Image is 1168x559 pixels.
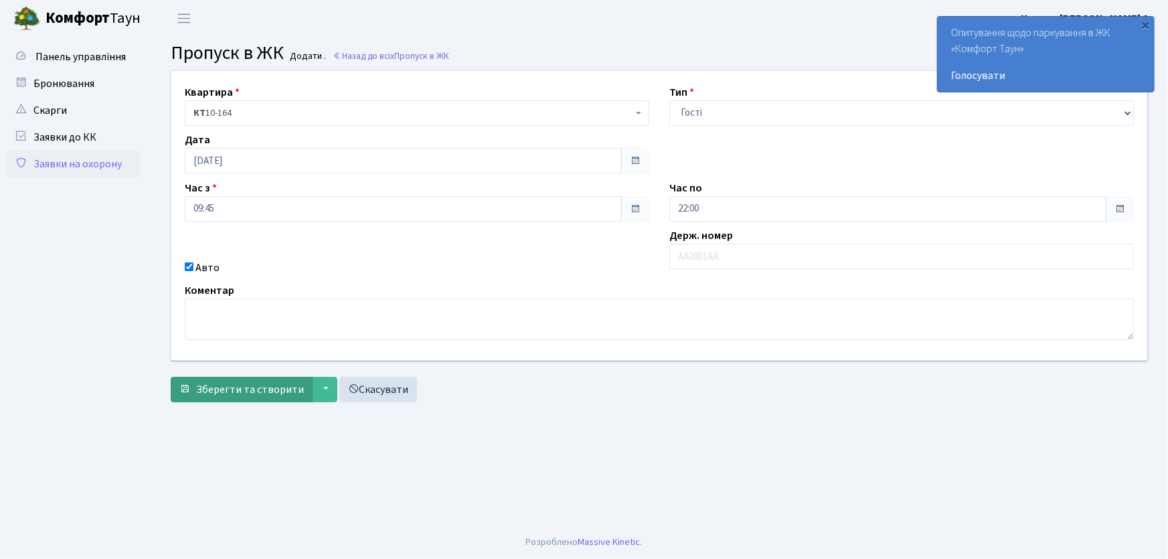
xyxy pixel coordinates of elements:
a: Заявки до КК [7,124,141,151]
a: Панель управління [7,44,141,70]
a: Massive Kinetic [578,535,641,549]
a: Цитрус [PERSON_NAME] А. [1021,11,1152,27]
span: <b>КТ</b>&nbsp;&nbsp;&nbsp;&nbsp;10-164 [193,106,633,120]
img: logo.png [13,5,40,32]
a: Бронювання [7,70,141,97]
label: Коментар [185,283,234,299]
b: Комфорт [46,7,110,29]
a: Скарги [7,97,141,124]
label: Держ. номер [669,228,733,244]
label: Квартира [185,84,240,100]
span: Панель управління [35,50,126,64]
a: Заявки на охорону [7,151,141,177]
a: Голосувати [951,68,1141,84]
button: Зберегти та створити [171,377,313,402]
label: Час з [185,180,217,196]
input: AA0001AA [669,244,1134,269]
span: Зберегти та створити [196,382,304,397]
span: <b>КТ</b>&nbsp;&nbsp;&nbsp;&nbsp;10-164 [185,100,649,126]
small: Додати . [288,51,327,62]
span: Пропуск в ЖК [171,39,284,66]
label: Час по [669,180,702,196]
label: Тип [669,84,694,100]
a: Скасувати [339,377,417,402]
span: Таун [46,7,141,30]
label: Авто [195,260,220,276]
div: Розроблено . [526,535,643,550]
a: Назад до всіхПропуск в ЖК [333,50,449,62]
label: Дата [185,132,210,148]
b: Цитрус [PERSON_NAME] А. [1021,11,1152,26]
div: × [1139,18,1153,31]
span: Пропуск в ЖК [394,50,449,62]
b: КТ [193,106,205,120]
button: Переключити навігацію [167,7,201,29]
div: Опитування щодо паркування в ЖК «Комфорт Таун» [938,17,1154,92]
